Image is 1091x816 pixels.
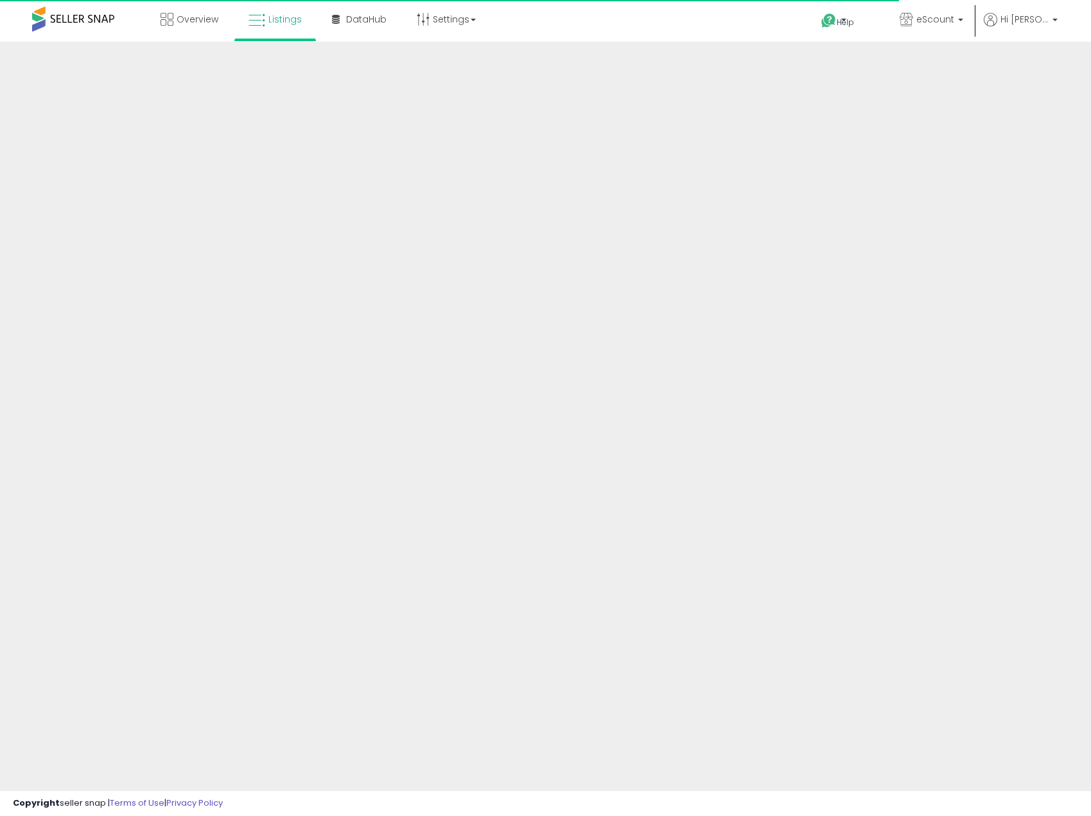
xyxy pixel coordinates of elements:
[837,17,854,28] span: Help
[268,13,302,26] span: Listings
[811,3,879,42] a: Help
[346,13,387,26] span: DataHub
[916,13,954,26] span: eScount
[984,13,1058,42] a: Hi [PERSON_NAME]
[821,13,837,29] i: Get Help
[177,13,218,26] span: Overview
[1000,13,1049,26] span: Hi [PERSON_NAME]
